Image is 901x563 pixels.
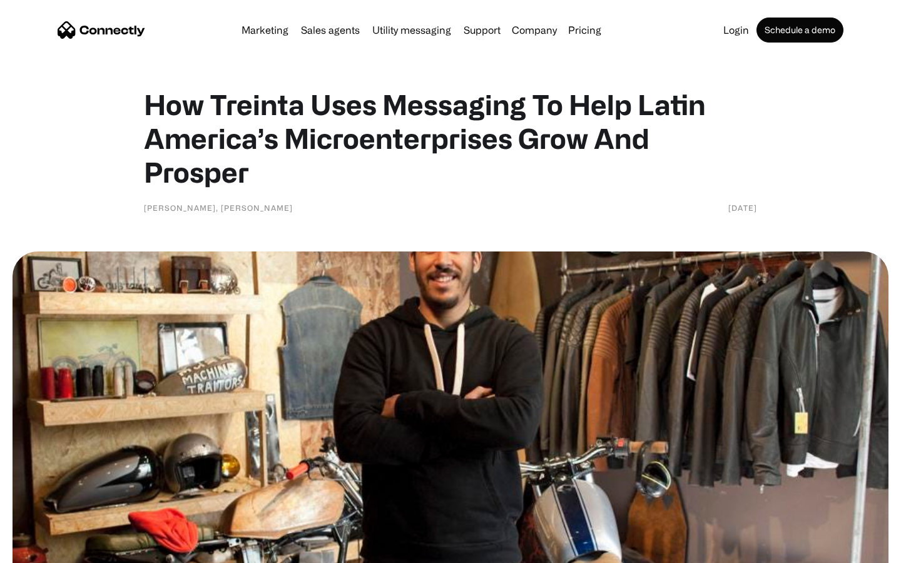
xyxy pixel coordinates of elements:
a: Support [459,25,506,35]
a: home [58,21,145,39]
div: Company [508,21,561,39]
a: Marketing [237,25,293,35]
a: Schedule a demo [756,18,843,43]
ul: Language list [25,541,75,559]
a: Sales agents [296,25,365,35]
h1: How Treinta Uses Messaging To Help Latin America’s Microenterprises Grow And Prosper [144,88,757,189]
div: Company [512,21,557,39]
div: [PERSON_NAME], [PERSON_NAME] [144,201,293,214]
div: [DATE] [728,201,757,214]
a: Login [718,25,754,35]
a: Utility messaging [367,25,456,35]
a: Pricing [563,25,606,35]
aside: Language selected: English [13,541,75,559]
